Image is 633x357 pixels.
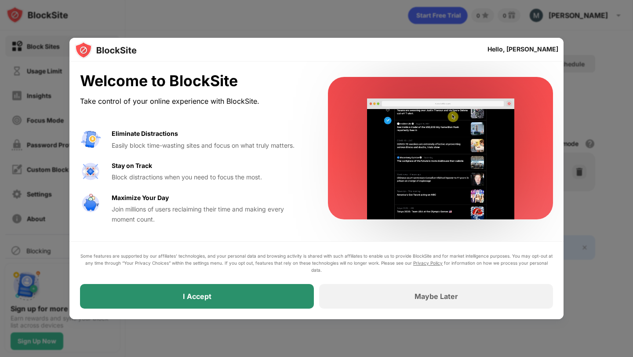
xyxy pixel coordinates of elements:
[415,292,458,301] div: Maybe Later
[413,260,443,266] a: Privacy Policy
[80,161,101,182] img: value-focus.svg
[112,172,307,182] div: Block distractions when you need to focus the most.
[80,95,307,108] div: Take control of your online experience with BlockSite.
[112,141,307,150] div: Easily block time-wasting sites and focus on what truly matters.
[80,252,553,273] div: Some features are supported by our affiliates’ technologies, and your personal data and browsing ...
[112,193,169,203] div: Maximize Your Day
[80,129,101,150] img: value-avoid-distractions.svg
[183,292,211,301] div: I Accept
[75,41,137,59] img: logo-blocksite.svg
[112,129,178,138] div: Eliminate Distractions
[112,204,307,224] div: Join millions of users reclaiming their time and making every moment count.
[80,193,101,214] img: value-safe-time.svg
[487,46,558,53] div: Hello, [PERSON_NAME]
[80,72,307,90] div: Welcome to BlockSite
[112,161,152,171] div: Stay on Track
